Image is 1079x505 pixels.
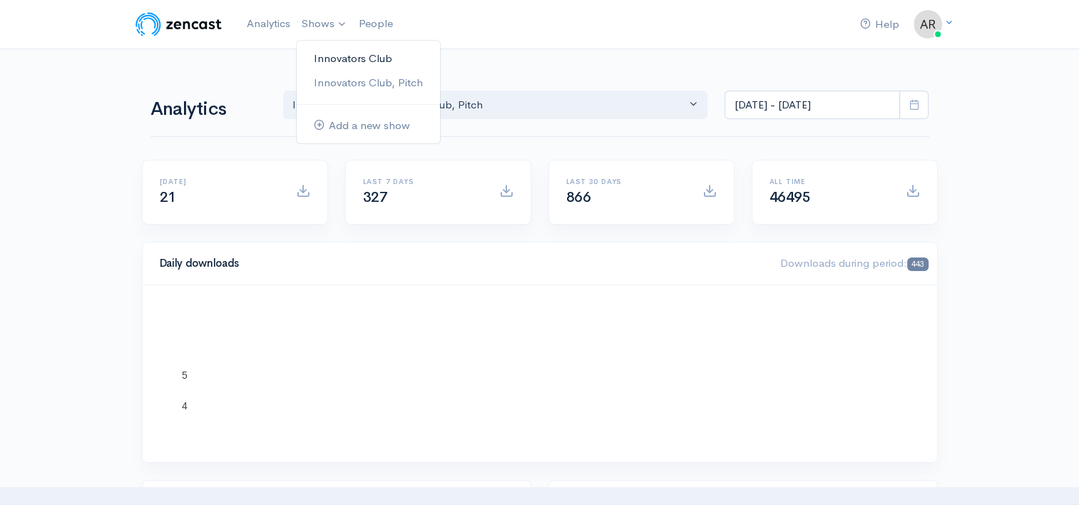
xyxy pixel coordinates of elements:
[297,113,440,138] a: Add a new show
[241,9,296,39] a: Analytics
[160,178,279,185] h6: [DATE]
[292,97,686,113] div: Innovators Club , Innovators Club, Pitch
[914,10,942,39] img: ...
[780,256,928,270] span: Downloads during period:
[769,178,889,185] h6: All time
[182,399,188,411] text: 4
[296,40,441,145] ul: Shows
[297,46,440,71] a: Innovators Club
[150,99,266,120] h1: Analytics
[283,91,708,120] button: Innovators Club, Innovators Club, Pitch
[769,188,811,206] span: 46495
[566,178,685,185] h6: Last 30 days
[353,9,399,39] a: People
[296,9,353,40] a: Shows
[297,71,440,96] a: Innovators Club, Pitch
[160,302,920,445] svg: A chart.
[363,188,388,206] span: 327
[907,257,928,271] span: 443
[160,257,764,270] h4: Daily downloads
[160,188,176,206] span: 21
[363,178,482,185] h6: Last 7 days
[133,10,224,39] img: ZenCast Logo
[854,9,905,40] a: Help
[182,369,188,380] text: 5
[725,91,900,120] input: analytics date range selector
[566,188,591,206] span: 866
